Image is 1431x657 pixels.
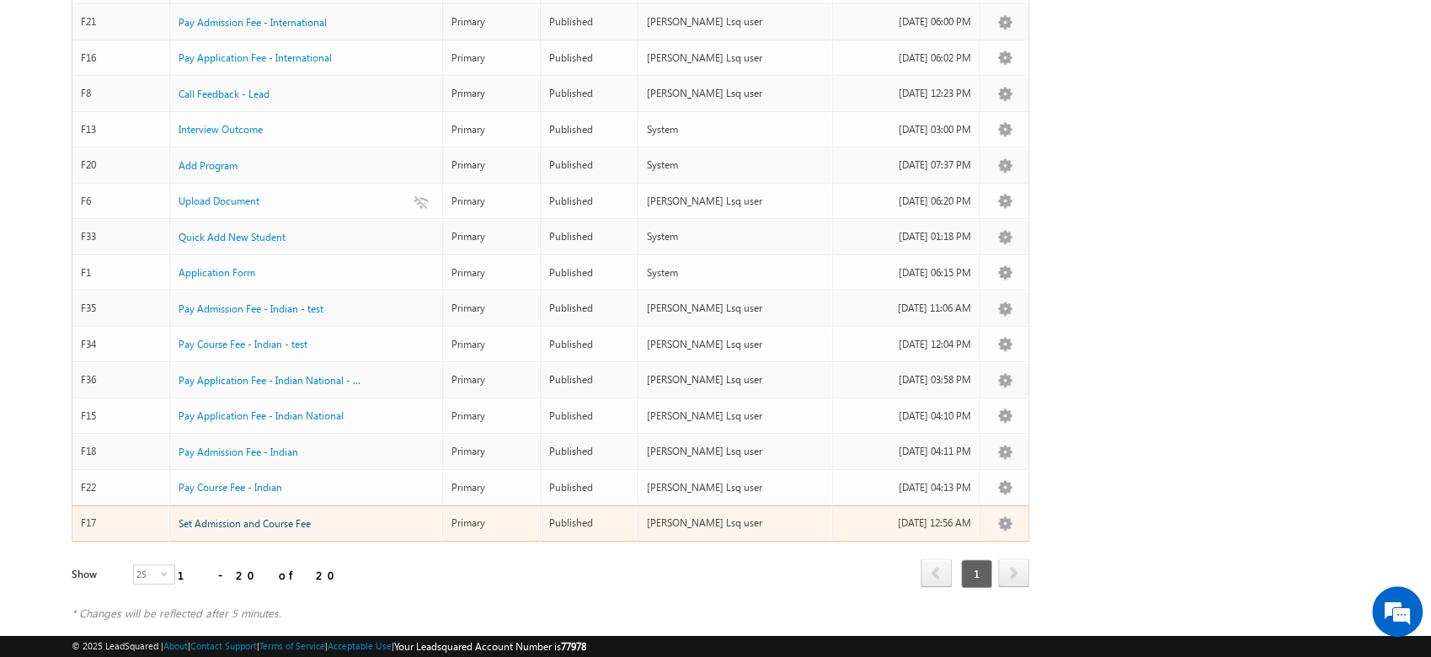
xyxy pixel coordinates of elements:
[549,158,630,173] div: Published
[179,230,286,245] a: Quick Add New Student
[161,569,174,577] span: select
[451,265,532,280] div: Primary
[29,88,71,110] img: d_60004797649_company_0_60004797649
[179,517,311,530] span: Set Admission and Course Fee
[451,86,532,101] div: Primary
[451,14,532,29] div: Primary
[179,87,270,102] a: Call Feedback - Lead
[549,265,630,280] div: Published
[561,640,586,653] span: 77978
[841,337,971,352] div: [DATE] 12:04 PM
[179,302,323,317] a: Pay Admission Fee - Indian - test
[179,266,255,279] span: Application Form
[179,481,282,494] span: Pay Course Fee - Indian
[549,122,630,137] div: Published
[549,86,630,101] div: Published
[841,14,971,29] div: [DATE] 06:00 PM
[81,337,162,352] div: F34
[81,229,162,244] div: F33
[179,302,323,315] span: Pay Admission Fee - Indian - test
[179,265,255,280] a: Application Form
[179,480,282,495] a: Pay Course Fee - Indian
[549,301,630,316] div: Published
[179,16,327,29] span: Pay Admission Fee - International
[646,265,825,280] div: System
[451,337,532,352] div: Primary
[81,515,162,531] div: F17
[179,195,259,207] span: Upload Document
[451,122,532,137] div: Primary
[179,51,332,66] a: Pay Application Fee - International
[179,409,344,424] a: Pay Application Fee - Indian National
[394,640,586,653] span: Your Leadsquared Account Number is
[646,515,825,531] div: [PERSON_NAME] Lsq user
[72,638,586,654] span: © 2025 LeadSquared | | | | |
[549,229,630,244] div: Published
[921,560,952,587] a: prev
[88,88,283,110] div: Leave a message
[646,86,825,101] div: [PERSON_NAME] Lsq user
[81,122,162,137] div: F13
[179,231,286,243] span: Quick Add New Student
[998,558,1029,587] span: next
[646,194,825,209] div: [PERSON_NAME] Lsq user
[328,640,392,651] a: Acceptable Use
[81,86,162,101] div: F8
[841,444,971,459] div: [DATE] 04:11 PM
[259,640,325,651] a: Terms of Service
[451,51,532,66] div: Primary
[451,158,532,173] div: Primary
[451,444,532,459] div: Primary
[841,122,971,137] div: [DATE] 03:00 PM
[549,14,630,29] div: Published
[646,409,825,424] div: [PERSON_NAME] Lsq user
[646,372,825,387] div: [PERSON_NAME] Lsq user
[81,51,162,66] div: F16
[549,515,630,531] div: Published
[81,372,162,387] div: F36
[646,337,825,352] div: [PERSON_NAME] Lsq user
[841,301,971,316] div: [DATE] 11:06 AM
[549,480,630,495] div: Published
[81,301,162,316] div: F35
[646,122,825,137] div: System
[841,194,971,209] div: [DATE] 06:20 PM
[549,51,630,66] div: Published
[81,194,162,209] div: F6
[921,558,952,587] span: prev
[179,88,270,100] span: Call Feedback - Lead
[451,409,532,424] div: Primary
[998,560,1029,587] a: next
[841,480,971,495] div: [DATE] 04:13 PM
[646,158,825,173] div: System
[179,373,360,388] a: Pay Application Fee - Indian National - ...
[81,14,162,29] div: F21
[179,159,238,172] span: Add Program
[72,606,1029,621] div: * Changes will be reflected after 5 minutes.
[134,565,161,584] span: 25
[179,338,307,350] span: Pay Course Fee - Indian - test
[179,122,263,137] a: Interview Outcome
[549,337,630,352] div: Published
[646,444,825,459] div: [PERSON_NAME] Lsq user
[646,51,825,66] div: [PERSON_NAME] Lsq user
[549,409,630,424] div: Published
[179,445,298,460] a: Pay Admission Fee - Indian
[81,480,162,495] div: F22
[179,194,259,209] a: Upload Document
[190,640,257,651] a: Contact Support
[179,123,263,136] span: Interview Outcome
[451,229,532,244] div: Primary
[179,158,238,174] a: Add Program
[179,446,298,458] span: Pay Admission Fee - Indian
[841,51,971,66] div: [DATE] 06:02 PM
[646,14,825,29] div: [PERSON_NAME] Lsq user
[247,519,306,542] em: Submit
[646,229,825,244] div: System
[646,480,825,495] div: [PERSON_NAME] Lsq user
[276,8,317,49] div: Minimize live chat window
[81,265,162,280] div: F1
[841,372,971,387] div: [DATE] 03:58 PM
[163,640,188,651] a: About
[841,409,971,424] div: [DATE] 04:10 PM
